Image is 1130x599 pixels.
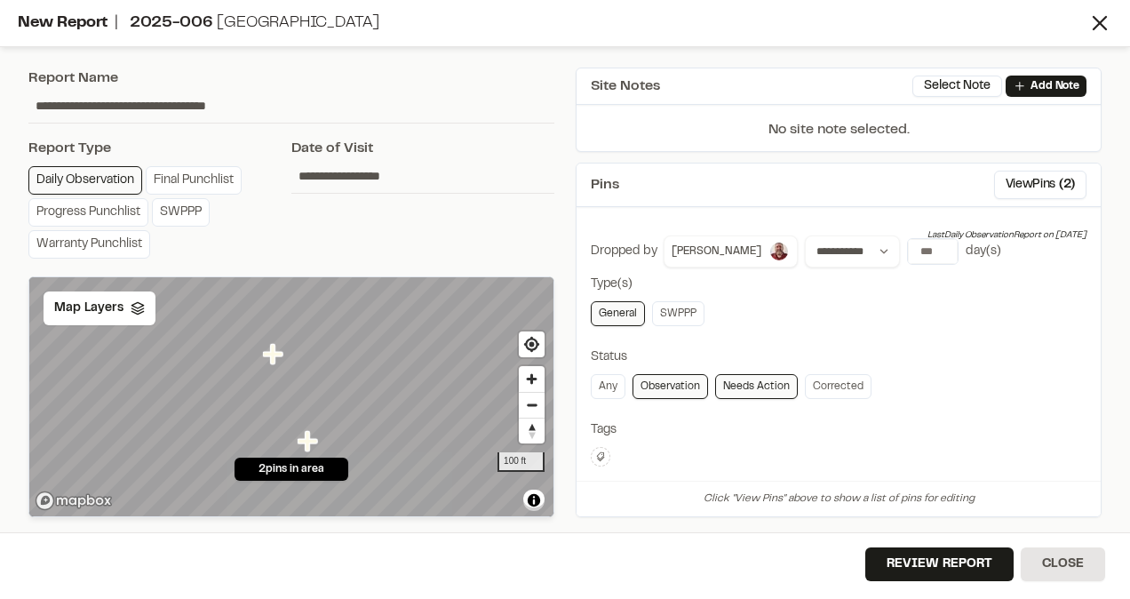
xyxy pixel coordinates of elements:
div: Click "View Pins" above to show a list of pins for editing [577,481,1101,516]
button: ViewPins (2) [994,171,1086,199]
div: Tags [591,420,1086,440]
button: Zoom out [519,392,545,418]
button: Find my location [519,331,545,357]
a: Corrected [805,374,871,399]
span: Zoom out [519,393,545,418]
div: Date of Visit [291,138,554,159]
a: SWPPP [152,198,210,227]
span: 2025-006 [130,16,213,30]
span: [GEOGRAPHIC_DATA] [217,16,379,30]
div: New Report [18,12,1087,36]
div: Report Name [28,68,554,89]
div: Type(s) [591,275,1086,294]
button: Zoom in [519,366,545,392]
button: Select Note [912,76,1002,97]
button: Close [1021,547,1105,581]
div: day(s) [966,242,1001,261]
img: Jason Luttrell [768,241,790,262]
div: Map marker [298,430,321,453]
button: Review Report [865,547,1014,581]
a: SWPPP [652,301,704,326]
div: Status [591,347,1086,367]
button: [PERSON_NAME] [664,236,798,268]
span: ( 2 ) [1059,175,1075,195]
a: Any [591,374,625,399]
a: Observation [633,374,708,399]
div: 100 ft [497,452,545,472]
span: [PERSON_NAME] [672,244,761,260]
div: Report Type [28,138,291,159]
span: Pins [591,174,619,196]
p: No site note selected. [577,119,1101,151]
span: 2 pins in area [259,461,324,477]
a: Needs Action [715,374,798,399]
button: Reset bearing to north [519,418,545,443]
a: Final Punchlist [146,166,242,195]
a: General [591,301,645,326]
div: Dropped by [591,242,657,261]
button: Toggle attribution [523,490,545,511]
span: Site Notes [591,76,660,97]
p: Add Note [1031,78,1079,94]
span: Reset bearing to north [519,419,545,443]
div: Map marker [263,343,286,366]
button: Edit Tags [591,447,610,467]
div: Last Daily Observation Report on [DATE] [927,228,1086,243]
canvas: Map [29,277,554,519]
